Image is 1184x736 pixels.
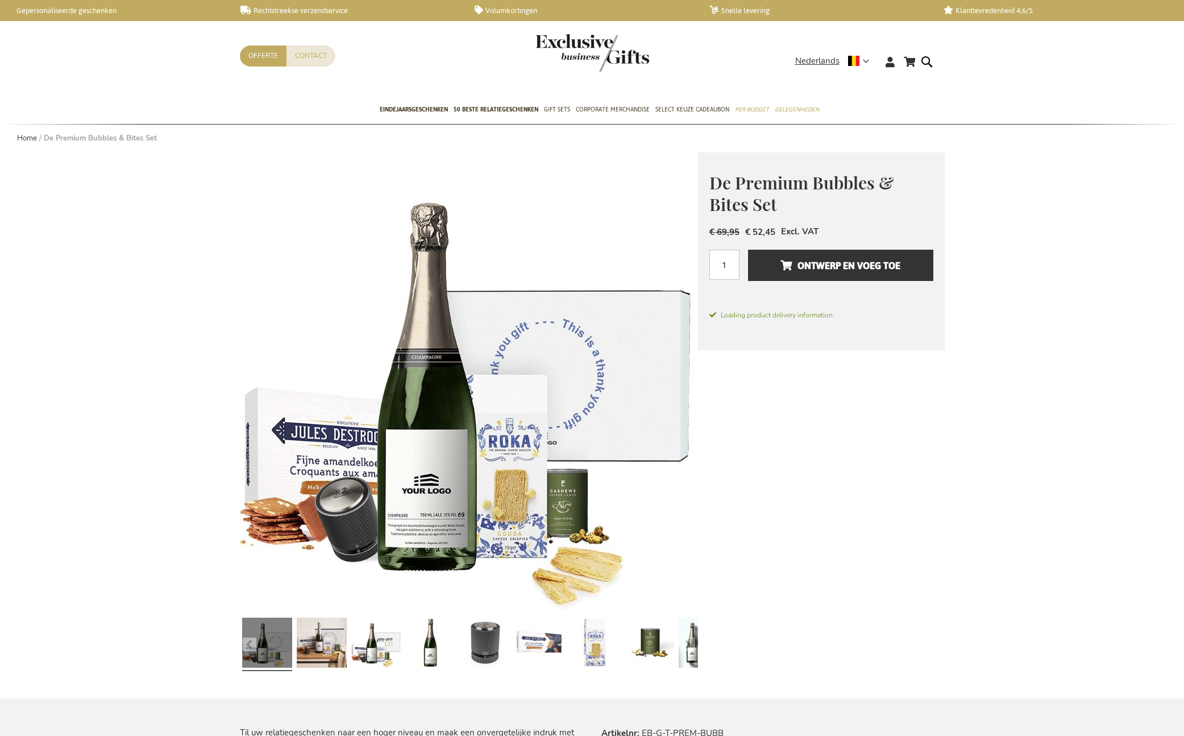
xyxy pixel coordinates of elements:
span: De Premium Bubbles & Bites Set [709,171,894,216]
a: Volumkortingen [475,6,691,15]
a: Home [17,133,37,143]
a: Personalised Goutorbe Cuvée Champagne [406,613,456,676]
div: Nederlands [795,55,876,68]
img: Exclusive Business gifts logo [535,34,649,72]
span: 50 beste relatiegeschenken [454,104,538,115]
a: store logo [535,34,592,72]
a: P-Stash Cashews Pepper Lemon - 60 gr [624,613,674,676]
img: The Premium Bubbles & Bites Set [240,152,698,610]
a: Rechtstreekse verzendservice [240,6,457,15]
a: Roka Cheese Biscuits Delft Blue [570,613,620,676]
span: Gelegenheden [775,104,819,115]
a: The Premium Bubbles & Bites Set [351,613,401,676]
a: Jules Destrooper Almond Thins & Belgian Milk Chocolate [515,613,565,676]
a: The Premium Bubbles & Bites Set [242,613,292,676]
span: Gift Sets [544,104,570,115]
a: Personalised Goutorbe Cuvée Champagne [679,613,729,676]
a: De Premium Bubbles & Bites Set [297,613,347,676]
button: Ontwerp en voeg toe [748,250,933,281]
a: Gepersonaliseerde geschenken [6,6,222,15]
span: € 52,45 [745,226,775,238]
a: Snelle levering [709,6,926,15]
a: Peugeot Line Champagne Stopper - Carbon< [460,613,510,676]
a: Contact [286,46,335,67]
a: Offerte [240,46,286,67]
span: Nederlands [795,55,840,68]
span: Per Budget [735,104,769,115]
input: Aantal [709,250,740,280]
span: Excl. VAT [781,226,819,237]
span: € 69,95 [709,226,740,238]
span: Ontwerp en voeg toe [780,257,900,275]
span: Select Keuze Cadeaubon [655,104,729,115]
strong: De Premium Bubbles & Bites Set [44,133,157,143]
span: Loading product delivery information. [709,310,933,320]
a: Klanttevredenheid 4,6/5 [944,6,1160,15]
span: Eindejaarsgeschenken [380,104,448,115]
span: Corporate Merchandise [576,104,650,115]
